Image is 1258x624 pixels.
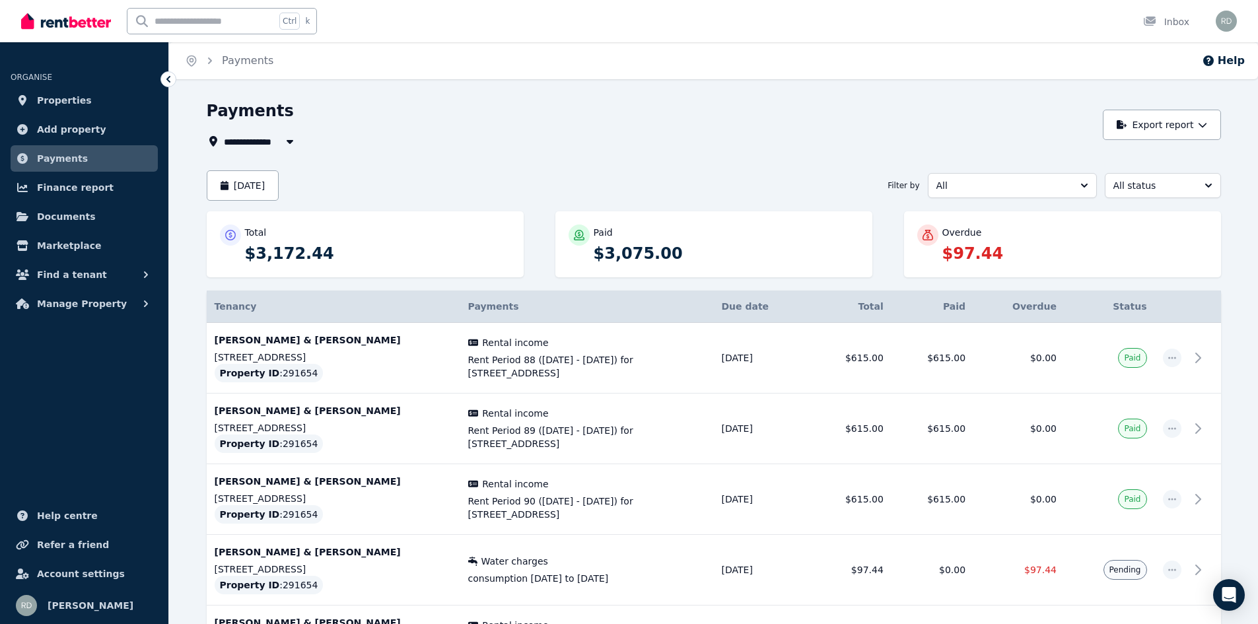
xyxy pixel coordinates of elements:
[37,537,109,553] span: Refer a friend
[215,576,324,594] div: : 291654
[1024,565,1057,575] span: $97.44
[468,301,519,312] span: Payments
[207,291,460,323] th: Tenancy
[594,243,859,264] p: $3,075.00
[37,92,92,108] span: Properties
[215,434,324,453] div: : 291654
[11,87,158,114] a: Properties
[245,243,510,264] p: $3,172.44
[21,11,111,31] img: RentBetter
[220,366,280,380] span: Property ID
[888,180,919,191] span: Filter by
[207,100,294,121] h1: Payments
[714,535,810,606] td: [DATE]
[215,492,452,505] p: [STREET_ADDRESS]
[1124,494,1140,504] span: Paid
[11,291,158,317] button: Manage Property
[215,404,452,417] p: [PERSON_NAME] & [PERSON_NAME]
[891,535,973,606] td: $0.00
[11,174,158,201] a: Finance report
[1113,179,1194,192] span: All status
[973,291,1065,323] th: Overdue
[891,323,973,394] td: $615.00
[1103,110,1221,140] button: Export report
[37,180,114,195] span: Finance report
[169,42,289,79] nav: Breadcrumb
[1065,291,1155,323] th: Status
[810,535,891,606] td: $97.44
[215,505,324,524] div: : 291654
[942,226,982,239] p: Overdue
[468,572,706,585] span: consumption [DATE] to [DATE]
[1124,353,1140,363] span: Paid
[482,477,548,491] span: Rental income
[11,145,158,172] a: Payments
[215,421,452,434] p: [STREET_ADDRESS]
[11,73,52,82] span: ORGANISE
[1030,353,1057,363] span: $0.00
[37,121,106,137] span: Add property
[16,595,37,616] img: Robert Davies
[222,54,273,67] a: Payments
[37,238,101,254] span: Marketplace
[482,336,548,349] span: Rental income
[37,151,88,166] span: Payments
[714,464,810,535] td: [DATE]
[714,323,810,394] td: [DATE]
[1109,565,1141,575] span: Pending
[936,179,1070,192] span: All
[1030,423,1057,434] span: $0.00
[11,116,158,143] a: Add property
[1143,15,1189,28] div: Inbox
[481,555,548,568] span: Water charges
[928,173,1097,198] button: All
[11,261,158,288] button: Find a tenant
[215,545,452,559] p: [PERSON_NAME] & [PERSON_NAME]
[11,561,158,587] a: Account settings
[220,578,280,592] span: Property ID
[305,16,310,26] span: k
[1202,53,1245,69] button: Help
[1216,11,1237,32] img: Robert Davies
[215,364,324,382] div: : 291654
[215,333,452,347] p: [PERSON_NAME] & [PERSON_NAME]
[11,203,158,230] a: Documents
[37,296,127,312] span: Manage Property
[468,353,706,380] span: Rent Period 88 ([DATE] - [DATE]) for [STREET_ADDRESS]
[220,437,280,450] span: Property ID
[810,323,891,394] td: $615.00
[279,13,300,30] span: Ctrl
[37,209,96,225] span: Documents
[215,475,452,488] p: [PERSON_NAME] & [PERSON_NAME]
[714,394,810,464] td: [DATE]
[37,267,107,283] span: Find a tenant
[714,291,810,323] th: Due date
[37,508,98,524] span: Help centre
[220,508,280,521] span: Property ID
[207,170,279,201] button: [DATE]
[942,243,1208,264] p: $97.44
[245,226,267,239] p: Total
[215,563,452,576] p: [STREET_ADDRESS]
[891,394,973,464] td: $615.00
[468,495,706,521] span: Rent Period 90 ([DATE] - [DATE]) for [STREET_ADDRESS]
[215,351,452,364] p: [STREET_ADDRESS]
[810,464,891,535] td: $615.00
[1030,494,1057,504] span: $0.00
[48,598,133,613] span: [PERSON_NAME]
[810,291,891,323] th: Total
[482,407,548,420] span: Rental income
[468,424,706,450] span: Rent Period 89 ([DATE] - [DATE]) for [STREET_ADDRESS]
[37,566,125,582] span: Account settings
[11,532,158,558] a: Refer a friend
[891,291,973,323] th: Paid
[891,464,973,535] td: $615.00
[1105,173,1221,198] button: All status
[11,503,158,529] a: Help centre
[810,394,891,464] td: $615.00
[1124,423,1140,434] span: Paid
[1213,579,1245,611] div: Open Intercom Messenger
[11,232,158,259] a: Marketplace
[594,226,613,239] p: Paid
